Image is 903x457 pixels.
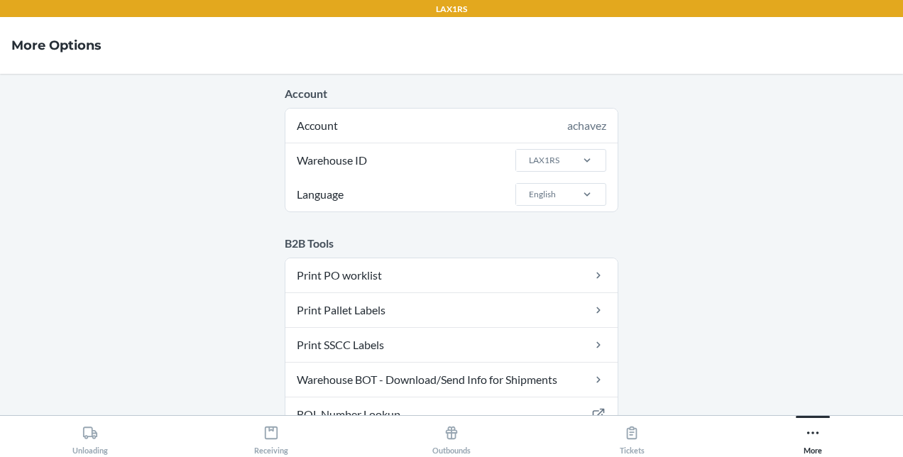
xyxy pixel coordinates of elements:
[529,154,559,167] div: LAX1RS
[180,416,361,455] button: Receiving
[527,188,529,201] input: LanguageEnglish
[542,416,722,455] button: Tickets
[295,143,369,177] span: Warehouse ID
[285,293,618,327] a: Print Pallet Labels
[285,397,618,431] a: BOL Number Lookup
[723,416,903,455] button: More
[527,154,529,167] input: Warehouse IDLAX1RS
[285,235,618,252] p: B2B Tools
[432,419,471,455] div: Outbounds
[804,419,822,455] div: More
[361,416,542,455] button: Outbounds
[620,419,645,455] div: Tickets
[285,258,618,292] a: Print PO worklist
[285,363,618,397] a: Warehouse BOT - Download/Send Info for Shipments
[254,419,288,455] div: Receiving
[436,3,467,16] p: LAX1RS
[285,85,618,102] p: Account
[529,188,556,201] div: English
[285,328,618,362] a: Print SSCC Labels
[295,177,346,211] span: Language
[11,36,102,55] h4: More Options
[72,419,108,455] div: Unloading
[567,117,606,134] div: achavez
[285,109,618,143] div: Account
